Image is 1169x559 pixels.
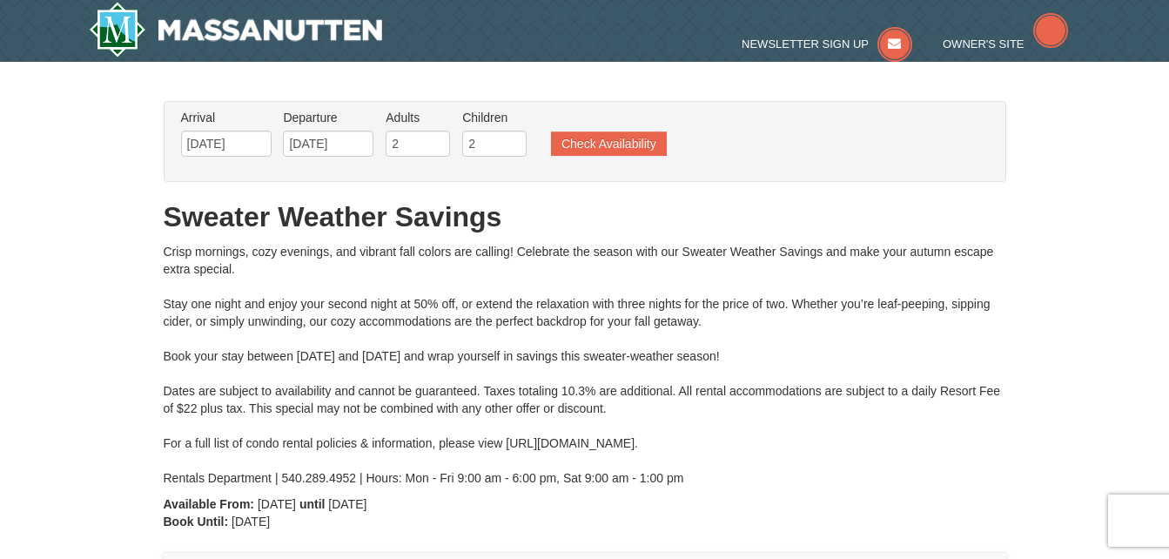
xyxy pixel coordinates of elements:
[462,109,527,126] label: Children
[89,2,383,57] a: Massanutten Resort
[551,131,667,156] button: Check Availability
[258,497,296,511] span: [DATE]
[328,497,366,511] span: [DATE]
[386,109,450,126] label: Adults
[164,497,255,511] strong: Available From:
[89,2,383,57] img: Massanutten Resort Logo
[943,37,1025,51] span: Owner's Site
[232,515,270,529] span: [DATE]
[943,37,1068,51] a: Owner's Site
[742,37,912,51] a: Newsletter Sign Up
[283,109,373,126] label: Departure
[164,515,229,529] strong: Book Until:
[164,199,1006,234] h1: Sweater Weather Savings
[164,243,1006,487] div: Crisp mornings, cozy evenings, and vibrant fall colors are calling! Celebrate the season with our...
[181,109,272,126] label: Arrival
[299,497,326,511] strong: until
[742,37,869,51] span: Newsletter Sign Up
